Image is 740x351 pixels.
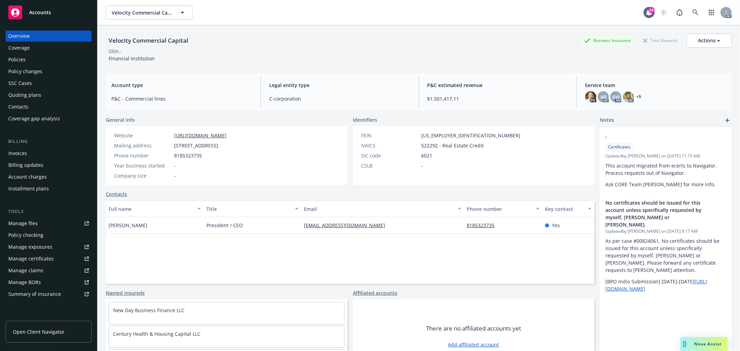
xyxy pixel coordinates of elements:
div: FEIN [361,132,418,139]
span: 8185323735 [174,152,202,159]
span: [US_EMPLOYER_IDENTIFICATION_NUMBER] [421,132,520,139]
a: Coverage gap analysis [6,113,92,124]
span: - [605,133,708,140]
div: Total Rewards [640,36,681,45]
span: Updated by [PERSON_NAME] on [DATE] 9:17 AM [605,228,726,234]
div: Contacts [8,101,28,112]
div: Phone number [114,152,171,159]
a: add [723,116,732,125]
div: Actions [698,34,720,47]
a: Overview [6,31,92,42]
span: - [174,162,176,169]
div: Summary of insurance [8,289,61,300]
div: Analytics hub [6,314,92,320]
span: 6021 [421,152,432,159]
p: Ask CORE Team [PERSON_NAME] for more info. [605,181,726,188]
a: 8185323735 [467,222,500,229]
div: Title [206,205,291,213]
p: As per case #00824061, No certificates should be issued for this account unless specifically requ... [605,237,726,274]
a: Manage certificates [6,253,92,264]
div: No certificates should be issued for this account unless specifically requested by myself, [PERSO... [600,194,732,298]
span: - [174,172,176,179]
p: [BPO Indio Submission] [DATE]-[DATE] [605,278,726,292]
div: SSC Cases [8,78,32,89]
a: Manage files [6,218,92,229]
span: Velocity Commercial Capital [112,9,172,16]
div: Phone number [467,205,532,213]
div: Coverage [8,42,30,53]
a: Coverage [6,42,92,53]
span: 522292 - Real Estate Credit [421,142,484,149]
div: DBA: - [109,48,121,55]
a: Manage BORs [6,277,92,288]
div: Manage BORs [8,277,41,288]
span: President / CEO [206,222,243,229]
span: AW [612,93,620,101]
div: Drag to move [680,337,689,351]
span: Accounts [29,10,51,15]
button: Phone number [464,200,542,217]
span: AR [600,93,606,101]
a: Billing updates [6,160,92,171]
div: Full name [109,205,193,213]
div: CSLB [361,162,418,169]
div: Website [114,132,171,139]
span: Account type [111,82,252,89]
div: Policy changes [8,66,42,77]
a: Policies [6,54,92,65]
div: 24 [648,7,655,13]
span: - [421,162,423,169]
span: Certificates [608,144,630,150]
a: +5 [637,95,641,99]
span: Manage exposures [6,241,92,252]
a: Account charges [6,171,92,182]
div: Invoices [8,148,27,159]
a: Search [689,6,703,19]
div: Key contact [545,205,584,213]
span: Service team [585,82,726,89]
a: Named insureds [106,289,145,297]
span: Open Client Navigator [13,328,65,335]
img: photo [585,91,596,102]
span: Notes [600,116,614,125]
a: Summary of insurance [6,289,92,300]
span: P&C estimated revenue [427,82,568,89]
a: Installment plans [6,183,92,194]
a: [EMAIL_ADDRESS][DOMAIN_NAME] [304,222,391,229]
button: Title [204,200,301,217]
div: Manage files [8,218,38,229]
button: Key contact [542,200,594,217]
span: Updated by [PERSON_NAME] on [DATE] 11:15 AM [605,153,726,159]
a: Add affiliated account [448,341,499,348]
div: NAICS [361,142,418,149]
div: -CertificatesUpdatedby [PERSON_NAME] on [DATE] 11:15 AMThis account migrated from ecerts to Navig... [600,127,732,194]
a: Affiliated accounts [353,289,397,297]
span: Nova Assist [695,341,722,347]
button: Email [301,200,464,217]
div: Manage certificates [8,253,54,264]
a: Switch app [705,6,718,19]
div: Mailing address [114,142,171,149]
a: Report a Bug [673,6,687,19]
img: photo [623,91,634,102]
div: Coverage gap analysis [8,113,60,124]
div: Company size [114,172,171,179]
a: Invoices [6,148,92,159]
div: Billing [6,138,92,145]
a: Start snowing [657,6,671,19]
a: [URL][DOMAIN_NAME] [174,132,227,139]
div: SIC code [361,152,418,159]
a: SSC Cases [6,78,92,89]
div: Overview [8,31,30,42]
span: Identifiers [353,116,377,123]
a: Policy changes [6,66,92,77]
div: Policy checking [8,230,43,241]
div: Policies [8,54,26,65]
span: $1,501,417.11 [427,95,568,102]
span: There are no affiliated accounts yet [426,324,521,333]
span: No certificates should be issued for this account unless specifically requested by myself, [PERSO... [605,199,708,228]
button: Nova Assist [680,337,728,351]
div: Installment plans [8,183,49,194]
div: Tools [6,208,92,215]
div: Email [304,205,453,213]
